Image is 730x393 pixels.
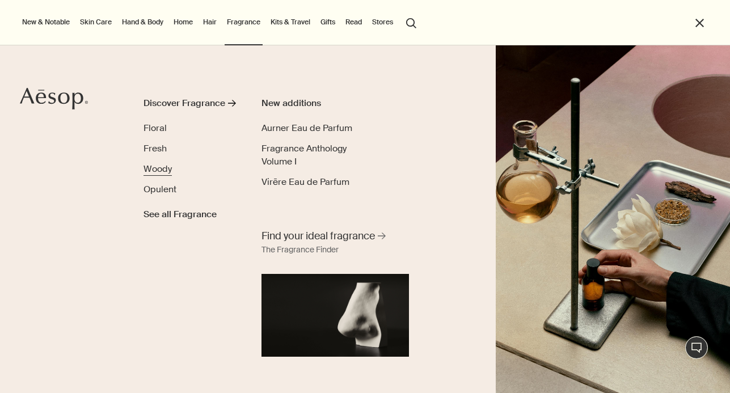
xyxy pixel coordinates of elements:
[144,142,167,154] span: Fresh
[261,175,349,189] a: Virēre Eau de Parfum
[268,15,313,29] a: Kits & Travel
[120,15,166,29] a: Hand & Body
[496,45,730,393] img: Plaster sculptures of noses resting on stone podiums and a wooden ladder.
[144,183,176,196] a: Opulent
[20,87,88,110] svg: Aesop
[225,15,263,29] a: Fragrance
[343,15,364,29] a: Read
[78,15,114,29] a: Skin Care
[261,229,375,243] span: Find your ideal fragrance
[144,162,172,176] a: Woody
[261,142,347,168] span: Fragrance Anthology Volume I
[144,203,217,221] a: See all Fragrance
[20,87,88,113] a: Aesop
[171,15,195,29] a: Home
[693,16,706,29] button: Close the Menu
[261,122,352,134] span: Aurner Eau de Parfum
[20,15,72,29] button: New & Notable
[144,96,225,110] div: Discover Fragrance
[144,163,172,175] span: Woody
[259,226,412,357] a: Find your ideal fragrance The Fragrance FinderA nose sculpture placed in front of black background
[370,15,395,29] button: Stores
[261,96,378,110] div: New additions
[318,15,337,29] a: Gifts
[261,142,378,168] a: Fragrance Anthology Volume I
[261,121,352,135] a: Aurner Eau de Parfum
[144,208,217,221] span: See all Fragrance
[261,243,339,257] div: The Fragrance Finder
[144,121,167,135] a: Floral
[685,336,708,359] button: Live Assistance
[144,122,167,134] span: Floral
[144,96,239,115] a: Discover Fragrance
[144,183,176,195] span: Opulent
[144,142,167,155] a: Fresh
[261,176,349,188] span: Virēre Eau de Parfum
[401,11,421,33] button: Open search
[201,15,219,29] a: Hair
